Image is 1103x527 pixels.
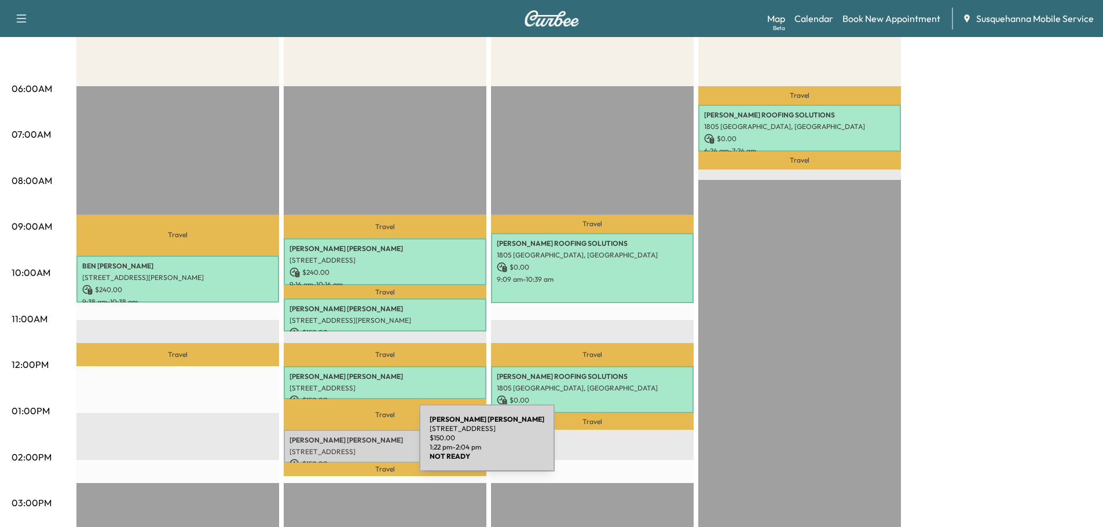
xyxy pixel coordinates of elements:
[430,443,544,452] p: 1:22 pm - 2:04 pm
[704,146,895,156] p: 6:24 am - 7:24 am
[284,463,486,476] p: Travel
[290,395,481,406] p: $ 150.00
[290,447,481,456] p: [STREET_ADDRESS]
[284,215,486,239] p: Travel
[767,12,785,25] a: MapBeta
[12,312,47,326] p: 11:00AM
[497,250,688,260] p: 1805 [GEOGRAPHIC_DATA], [GEOGRAPHIC_DATA]
[524,10,580,27] img: Curbee Logo
[284,285,486,298] p: Travel
[497,239,688,248] p: [PERSON_NAME] ROOFING SOLUTIONS
[497,384,688,393] p: 1805 [GEOGRAPHIC_DATA], [GEOGRAPHIC_DATA]
[12,82,52,95] p: 06:00AM
[430,415,544,423] b: [PERSON_NAME] [PERSON_NAME]
[698,152,901,169] p: Travel
[12,219,52,233] p: 09:00AM
[704,110,895,120] p: [PERSON_NAME] ROOFING SOLUTIONS
[290,267,481,278] p: $ 240.00
[773,24,785,32] div: Beta
[290,280,481,289] p: 9:16 am - 10:16 am
[698,86,901,105] p: Travel
[704,122,895,131] p: 1805 [GEOGRAPHIC_DATA], [GEOGRAPHIC_DATA]
[497,372,688,381] p: [PERSON_NAME] ROOFING SOLUTIONS
[290,327,481,338] p: $ 150.00
[76,343,279,366] p: Travel
[12,174,52,187] p: 08:00AM
[82,285,273,295] p: $ 240.00
[82,297,273,307] p: 9:38 am - 10:38 am
[284,343,486,366] p: Travel
[842,12,940,25] a: Book New Appointment
[976,12,1094,25] span: Susquehanna Mobile Service
[491,413,694,430] p: Travel
[497,395,688,406] p: $ 0.00
[497,275,688,284] p: 9:09 am - 10:39 am
[290,256,481,265] p: [STREET_ADDRESS]
[430,452,470,460] b: NOT READY
[290,436,481,445] p: [PERSON_NAME] [PERSON_NAME]
[12,450,52,464] p: 02:00PM
[497,408,688,417] p: 12:00 pm - 1:00 pm
[290,372,481,381] p: [PERSON_NAME] [PERSON_NAME]
[12,358,49,371] p: 12:00PM
[491,343,694,366] p: Travel
[290,459,481,469] p: $ 150.00
[82,261,273,271] p: BEN [PERSON_NAME]
[290,304,481,314] p: [PERSON_NAME] [PERSON_NAME]
[12,266,50,279] p: 10:00AM
[290,384,481,393] p: [STREET_ADDRESS]
[76,215,279,256] p: Travel
[290,316,481,325] p: [STREET_ADDRESS][PERSON_NAME]
[290,244,481,253] p: [PERSON_NAME] [PERSON_NAME]
[82,273,273,282] p: [STREET_ADDRESS][PERSON_NAME]
[430,433,544,443] p: $ 150.00
[12,496,52,510] p: 03:00PM
[430,424,544,433] p: [STREET_ADDRESS]
[284,399,486,430] p: Travel
[704,134,895,144] p: $ 0.00
[491,215,694,233] p: Travel
[12,127,51,141] p: 07:00AM
[794,12,833,25] a: Calendar
[497,262,688,272] p: $ 0.00
[12,404,50,418] p: 01:00PM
